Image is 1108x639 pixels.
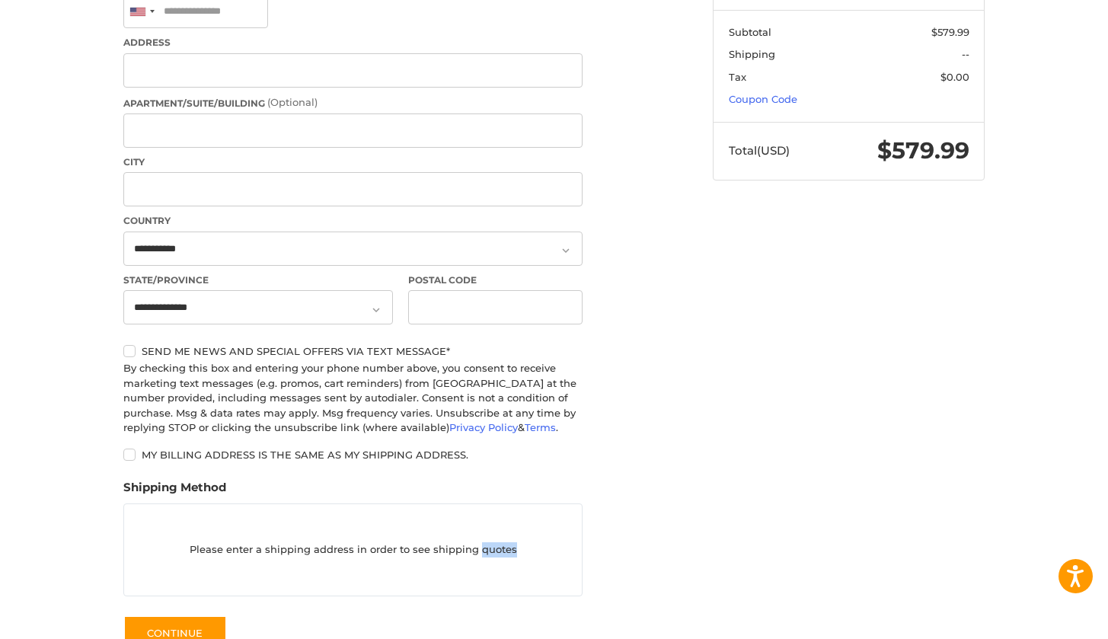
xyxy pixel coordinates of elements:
label: My billing address is the same as my shipping address. [123,449,583,461]
a: Terms [525,421,556,433]
small: (Optional) [267,96,318,108]
label: Address [123,36,583,50]
span: Total (USD) [729,143,790,158]
span: Subtotal [729,26,771,38]
a: Coupon Code [729,93,797,105]
a: Privacy Policy [449,421,518,433]
label: City [123,155,583,169]
span: -- [962,48,969,60]
span: $579.99 [931,26,969,38]
label: Apartment/Suite/Building [123,95,583,110]
span: Shipping [729,48,775,60]
label: Postal Code [408,273,583,287]
span: $579.99 [877,136,969,165]
span: Tax [729,71,746,83]
span: $0.00 [940,71,969,83]
label: State/Province [123,273,393,287]
div: By checking this box and entering your phone number above, you consent to receive marketing text ... [123,361,583,436]
legend: Shipping Method [123,479,226,503]
label: Send me news and special offers via text message* [123,345,583,357]
p: Please enter a shipping address in order to see shipping quotes [124,535,582,565]
label: Country [123,214,583,228]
